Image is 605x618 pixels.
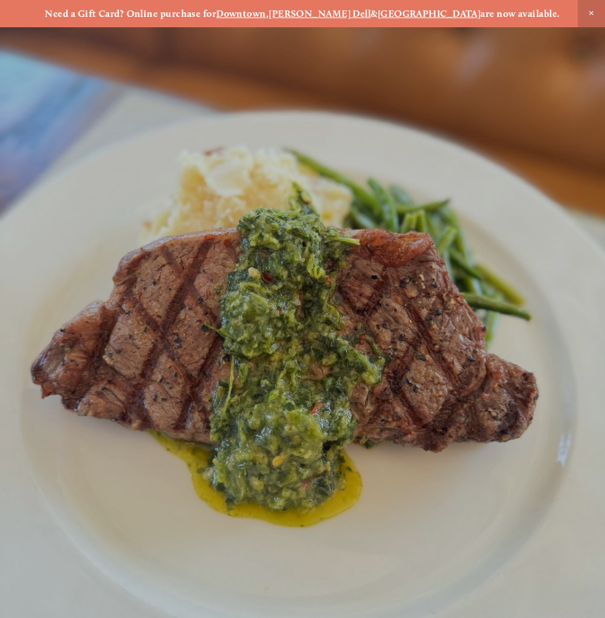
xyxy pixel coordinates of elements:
strong: are now available. [480,8,560,19]
strong: , [266,8,269,19]
a: [PERSON_NAME] Dell [269,8,371,19]
a: Downtown [216,8,266,19]
a: [GEOGRAPHIC_DATA] [378,8,481,19]
strong: Need a Gift Card? Online purchase for [45,8,216,19]
strong: & [371,8,377,19]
